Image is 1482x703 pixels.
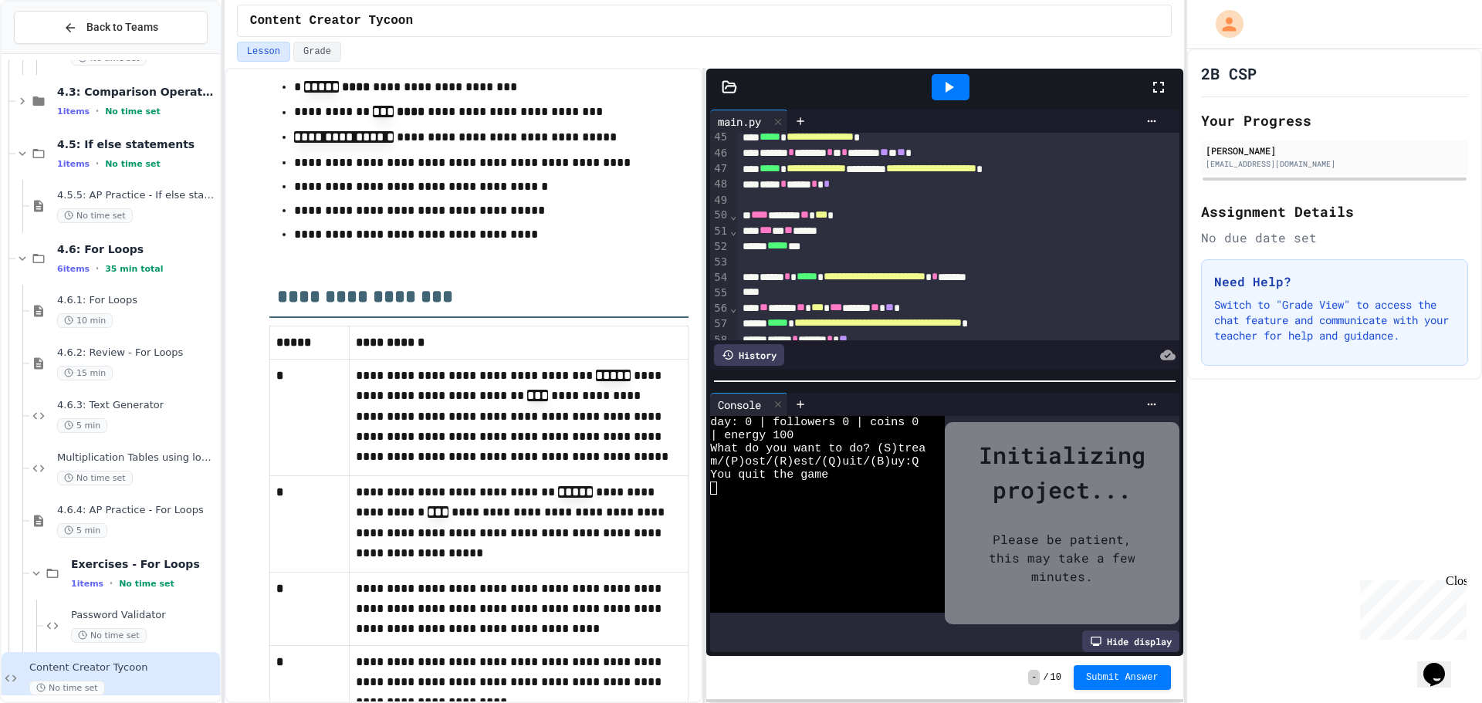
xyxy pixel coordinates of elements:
div: 51 [710,224,729,239]
div: 54 [710,270,729,286]
h1: 2B CSP [1201,63,1257,84]
iframe: chat widget [1354,574,1467,640]
span: 4.6.1: For Loops [57,294,217,307]
div: [EMAIL_ADDRESS][DOMAIN_NAME] [1206,158,1463,170]
div: 48 [710,177,729,192]
span: 4.6: For Loops [57,242,217,256]
span: Submit Answer [1086,671,1159,684]
p: Switch to "Grade View" to access the chat feature and communicate with your teacher for help and ... [1214,297,1455,343]
span: • [96,262,99,275]
span: 4.6.3: Text Generator [57,399,217,412]
span: What do you want to do? (S)trea [710,442,925,455]
div: No due date set [1201,228,1468,247]
span: You quit the game [710,468,828,482]
h3: Need Help? [1214,272,1455,291]
span: 4.6.4: AP Practice - For Loops [57,504,217,517]
span: 4.5.5: AP Practice - If else statements [57,189,217,202]
iframe: chat widget [1417,641,1467,688]
button: Back to Teams [14,11,208,44]
span: No time set [105,106,161,117]
div: 56 [710,301,729,316]
div: 58 [710,333,729,348]
span: Back to Teams [86,19,158,35]
div: Initializing project... [960,438,1164,507]
h2: Your Progress [1201,110,1468,131]
span: • [96,157,99,170]
span: Fold line [729,302,737,314]
span: No time set [57,471,133,485]
span: 5 min [57,523,107,538]
span: 1 items [57,106,90,117]
span: No time set [119,579,174,589]
div: Console [710,397,769,413]
span: Content Creator Tycoon [29,661,217,674]
div: History [714,344,784,366]
span: No time set [71,628,147,643]
div: 49 [710,193,729,208]
button: Grade [293,42,341,62]
button: Submit Answer [1074,665,1171,690]
span: Exercises - For Loops [71,557,217,571]
div: 52 [710,239,729,255]
span: day: 0 | followers 0 | coins 0 [710,416,919,429]
span: 10 min [57,313,113,328]
span: 6 items [57,264,90,274]
div: 53 [710,255,729,270]
span: No time set [105,159,161,169]
div: Please be patient, this may take a few minutes. [960,507,1164,609]
span: 5 min [57,418,107,433]
div: 55 [710,286,729,301]
span: 15 min [57,366,113,380]
span: m/(P)ost/(R)est/(Q)uit/(B)uy:Q [710,455,919,468]
span: Multiplication Tables using loops [57,451,217,465]
span: 1 items [57,159,90,169]
div: Chat with us now!Close [6,6,107,98]
div: 57 [710,316,729,332]
span: 35 min total [105,264,163,274]
span: • [110,577,113,590]
div: 46 [710,146,729,161]
div: main.py [710,110,788,133]
span: - [1028,670,1040,685]
span: / [1043,671,1048,684]
span: | energy 100 [710,429,793,442]
div: 50 [710,208,729,223]
span: Content Creator Tycoon [250,12,413,30]
span: Password Validator [71,609,217,622]
span: 10 [1051,671,1061,684]
span: 4.3: Comparison Operators [57,85,217,99]
div: 47 [710,161,729,177]
div: [PERSON_NAME] [1206,144,1463,157]
div: Console [710,393,788,416]
button: Lesson [237,42,290,62]
h2: Assignment Details [1201,201,1468,222]
span: No time set [29,681,105,695]
span: 4.5: If else statements [57,137,217,151]
div: main.py [710,113,769,130]
span: 4.6.2: Review - For Loops [57,346,217,360]
div: 45 [710,130,729,145]
span: Fold line [729,225,737,237]
span: No time set [57,208,133,223]
span: 1 items [71,579,103,589]
span: Fold line [729,209,737,221]
div: My Account [1199,6,1247,42]
div: Hide display [1082,630,1179,652]
span: • [96,105,99,117]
